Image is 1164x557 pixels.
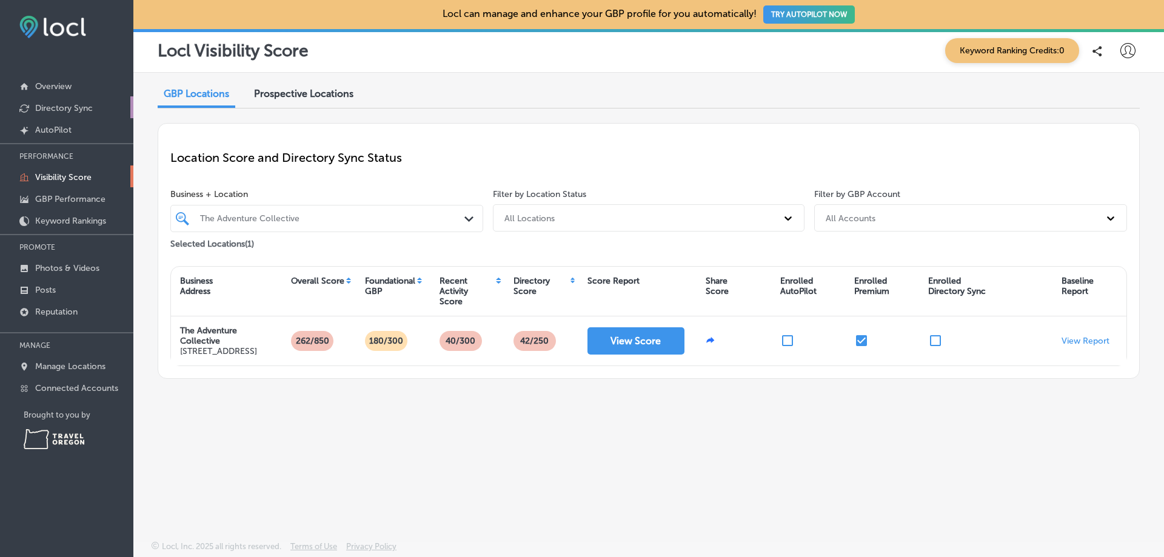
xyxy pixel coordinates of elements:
span: GBP Locations [164,88,229,99]
p: [STREET_ADDRESS] [180,346,273,356]
img: fda3e92497d09a02dc62c9cd864e3231.png [19,16,86,38]
p: Connected Accounts [35,383,118,393]
a: Terms of Use [290,542,337,557]
span: Business + Location [170,189,483,199]
label: Filter by GBP Account [814,189,900,199]
p: Overview [35,81,72,92]
div: The Adventure Collective [200,213,466,224]
p: Posts [35,285,56,295]
div: All Accounts [826,213,875,223]
p: Photos & Videos [35,263,99,273]
p: Brought to you by [24,410,133,419]
div: Enrolled Premium [854,276,889,296]
p: 180/300 [364,331,408,351]
img: Travel Oregon [24,429,84,449]
span: Prospective Locations [254,88,353,99]
div: Recent Activity Score [440,276,495,307]
div: Overall Score [291,276,344,286]
p: Manage Locations [35,361,105,372]
p: Locl Visibility Score [158,41,309,61]
p: Visibility Score [35,172,92,182]
a: View Report [1062,336,1109,346]
div: Share Score [706,276,729,296]
p: GBP Performance [35,194,105,204]
label: Filter by Location Status [493,189,586,199]
div: Foundational GBP [365,276,415,296]
p: 42 /250 [515,331,554,351]
div: Business Address [180,276,213,296]
div: Baseline Report [1062,276,1094,296]
a: Privacy Policy [346,542,396,557]
p: Selected Locations ( 1 ) [170,234,254,249]
div: Score Report [587,276,640,286]
p: Keyword Rankings [35,216,106,226]
strong: The Adventure Collective [180,325,237,346]
div: Directory Score [513,276,569,296]
button: View Score [587,327,684,355]
p: Reputation [35,307,78,317]
div: Enrolled AutoPilot [780,276,817,296]
p: Directory Sync [35,103,93,113]
p: 262/850 [291,331,334,351]
p: Location Score and Directory Sync Status [170,150,1127,165]
span: Keyword Ranking Credits: 0 [945,38,1079,63]
p: AutoPilot [35,125,72,135]
button: TRY AUTOPILOT NOW [763,5,855,24]
div: Enrolled Directory Sync [928,276,986,296]
p: Locl, Inc. 2025 all rights reserved. [162,542,281,551]
p: 40/300 [441,331,480,351]
div: All Locations [504,213,555,223]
